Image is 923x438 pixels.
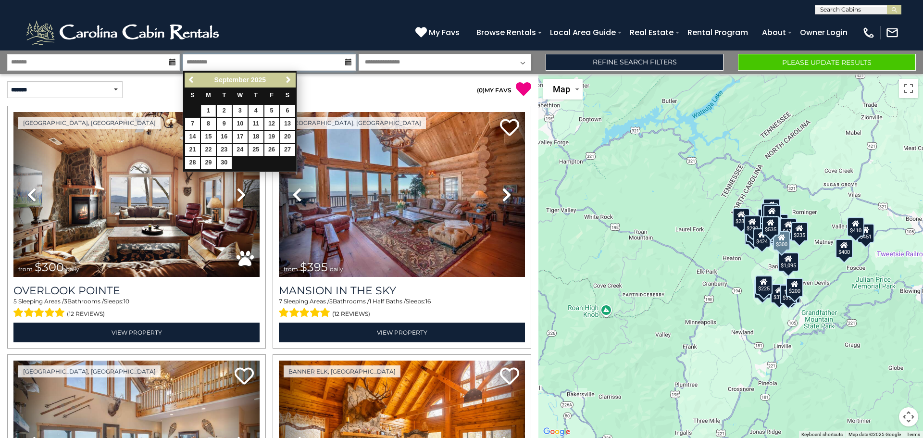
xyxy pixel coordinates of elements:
div: $225 [755,275,773,295]
img: thumbnail_163477009.jpeg [13,112,260,277]
a: Next [282,74,294,86]
span: Thursday [254,92,258,99]
div: $325 [763,198,780,217]
a: 17 [233,131,248,143]
div: $650 [745,226,762,245]
a: 14 [185,131,200,143]
span: Map data ©2025 Google [848,432,901,437]
div: $290 [744,215,761,235]
a: 23 [217,144,232,156]
div: $430 [780,218,797,237]
a: 3 [233,105,248,117]
a: View Property [13,323,260,342]
a: About [757,24,791,41]
button: Map camera controls [899,407,918,426]
span: Tuesday [223,92,226,99]
a: Mansion In The Sky [279,284,525,297]
button: Toggle fullscreen view [899,79,918,98]
a: Open this area in Google Maps (opens a new window) [541,425,573,438]
div: $545 [763,218,781,237]
span: 3 [64,298,67,305]
span: $395 [300,260,328,274]
a: 21 [185,144,200,156]
a: Real Estate [625,24,678,41]
div: $375 [771,284,788,303]
div: $200 [786,278,803,297]
a: My Favs [415,26,462,39]
button: Keyboard shortcuts [801,431,843,438]
a: 29 [201,157,216,169]
span: Monday [206,92,211,99]
a: Previous [186,74,198,86]
div: $310 [761,203,778,222]
div: $235 [791,222,808,241]
a: 13 [280,118,295,130]
a: 6 [280,105,295,117]
a: Browse Rentals [472,24,541,41]
div: $285 [733,208,750,227]
span: daily [330,265,343,273]
a: 11 [249,118,263,130]
a: Banner Elk, [GEOGRAPHIC_DATA] [284,365,400,377]
span: 10 [124,298,129,305]
a: 15 [201,131,216,143]
a: Add to favorites [500,366,519,387]
div: $410 [847,217,864,237]
a: [GEOGRAPHIC_DATA], [GEOGRAPHIC_DATA] [18,117,161,129]
img: thumbnail_163263808.jpeg [279,112,525,277]
span: Saturday [286,92,289,99]
a: 16 [217,131,232,143]
a: Terms [907,432,920,437]
span: from [18,265,33,273]
div: $390 [763,205,781,224]
a: 8 [201,118,216,130]
a: 12 [264,118,279,130]
a: 5 [264,105,279,117]
span: 0 [479,87,483,94]
span: My Favs [429,26,460,38]
a: 25 [249,144,263,156]
a: (0)MY FAVS [477,87,511,94]
a: 2 [217,105,232,117]
div: $300 [773,231,790,250]
span: Sunday [190,92,194,99]
span: 5 [329,298,333,305]
a: Add to favorites [500,118,519,138]
a: 27 [280,144,295,156]
span: 16 [425,298,431,305]
a: 4 [249,105,263,117]
a: [GEOGRAPHIC_DATA], [GEOGRAPHIC_DATA] [18,365,161,377]
span: from [284,265,298,273]
div: $535 [762,216,779,235]
a: Overlook Pointe [13,284,260,297]
a: Local Area Guide [545,24,621,41]
span: Friday [270,92,274,99]
div: $350 [780,285,797,304]
span: $300 [35,260,64,274]
span: Next [285,76,292,84]
a: 20 [280,131,295,143]
div: $424 [753,228,771,248]
a: 19 [264,131,279,143]
a: 7 [185,118,200,130]
div: $451 [857,223,874,242]
span: (12 reviews) [67,308,105,320]
a: Add to favorites [235,366,254,387]
span: (12 reviews) [332,308,370,320]
div: $355 [754,279,771,298]
button: Change map style [543,79,583,100]
a: 30 [217,157,232,169]
a: Rental Program [683,24,753,41]
a: 10 [233,118,248,130]
span: ( ) [477,87,485,94]
span: 1 Half Baths / [369,298,406,305]
span: Wednesday [237,92,243,99]
span: September [214,76,249,84]
img: White-1-2.png [24,18,224,47]
span: 2025 [251,76,266,84]
a: 24 [233,144,248,156]
button: Please Update Results [738,54,916,71]
a: 9 [217,118,232,130]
